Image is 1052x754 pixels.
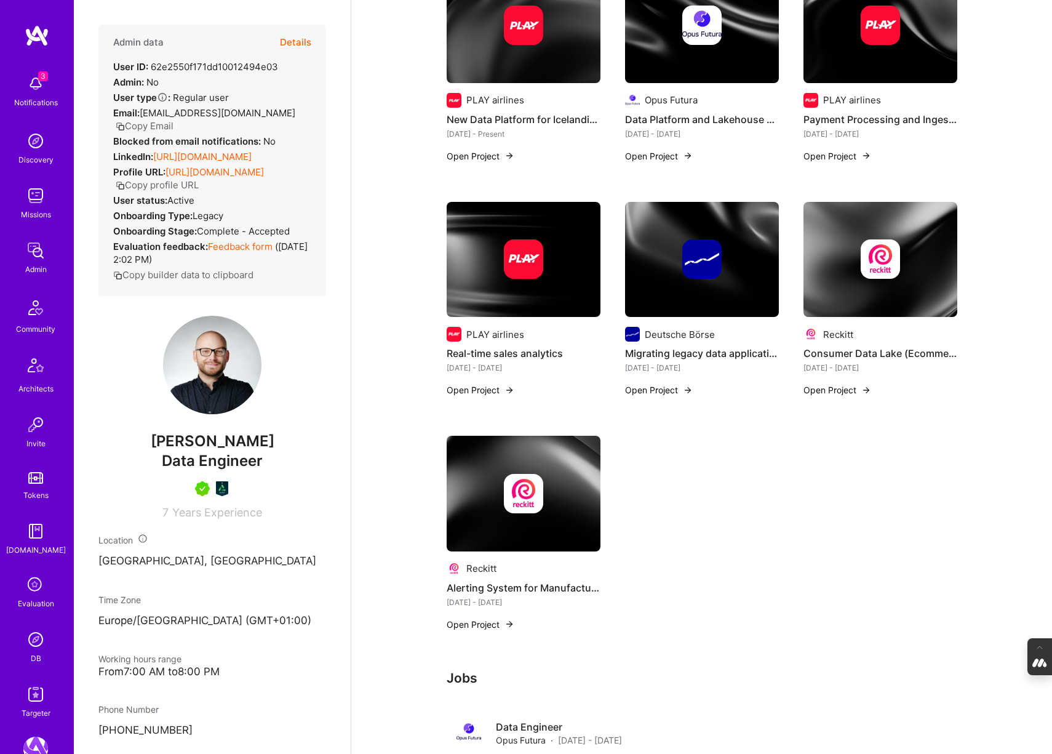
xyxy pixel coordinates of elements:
img: arrow-right [683,151,693,161]
h4: Data Engineer [496,720,622,734]
strong: User type : [113,92,170,103]
img: Company logo [861,6,900,45]
button: Copy profile URL [116,178,199,191]
div: No [113,135,276,148]
div: [DATE] - [DATE] [625,361,779,374]
strong: Evaluation feedback: [113,241,208,252]
strong: LinkedIn: [113,151,153,162]
span: [EMAIL_ADDRESS][DOMAIN_NAME] [140,107,295,119]
i: Help [157,92,168,103]
div: [DATE] - [DATE] [447,596,600,609]
div: Opus Futura [645,94,698,106]
span: Active [167,195,194,206]
span: [DATE] - [DATE] [558,734,622,747]
img: cover [447,202,600,318]
div: Regular user [113,91,229,104]
button: Open Project [625,150,693,162]
img: Company logo [803,327,818,342]
img: Company logo [504,474,543,513]
span: Phone Number [98,704,159,715]
h3: Jobs [447,670,957,686]
div: Missions [21,208,51,221]
img: User Avatar [163,316,261,414]
h4: Migrating legacy data applications to cloud [625,345,779,361]
img: Company logo [447,327,461,342]
img: Company logo [625,327,640,342]
h4: Alerting System for Manufacturing [447,580,600,596]
h4: Consumer Data Lake (Ecommerce, CRM) [803,345,957,361]
p: Europe/[GEOGRAPHIC_DATA] (GMT+01:00 ) [98,614,326,628]
span: · [551,734,553,747]
div: [DATE] - [DATE] [803,127,957,140]
div: Architects [18,382,54,395]
div: PLAY airlines [466,328,524,341]
div: Reckitt [466,562,496,575]
span: Complete - Accepted [197,225,290,237]
div: [DATE] - [DATE] [447,361,600,374]
a: [URL][DOMAIN_NAME] [165,166,264,178]
img: Company logo [861,239,900,279]
strong: Blocked from email notifications: [113,135,263,147]
img: tokens [28,472,43,484]
a: [URL][DOMAIN_NAME] [153,151,252,162]
button: Open Project [447,383,514,396]
img: teamwork [23,183,48,208]
span: [PERSON_NAME] [98,432,326,451]
p: [GEOGRAPHIC_DATA], [GEOGRAPHIC_DATA] [98,554,326,569]
div: Notifications [14,96,58,109]
span: legacy [193,210,223,222]
img: Company logo [682,239,722,279]
span: Opus Futura [496,734,546,747]
div: ( [DATE] 2:02 PM ) [113,240,311,266]
h4: New Data Platform for Icelanding Airlines [447,111,600,127]
strong: Onboarding Stage: [113,225,197,237]
img: cover [447,436,600,551]
img: cover [625,202,779,318]
img: DevOps Guild [215,481,229,496]
img: Company logo [625,93,640,108]
i: icon Copy [116,122,125,131]
h4: Payment Processing and Ingestion [803,111,957,127]
div: 62e2550f171dd10012494e03 [113,60,278,73]
img: discovery [23,129,48,153]
strong: Profile URL: [113,166,165,178]
strong: Email: [113,107,140,119]
img: guide book [23,519,48,543]
img: Architects [21,353,50,382]
img: Company logo [504,6,543,45]
div: Reckitt [823,328,853,341]
img: bell [23,71,48,96]
div: [DOMAIN_NAME] [6,543,66,556]
a: Feedback form [208,241,273,252]
div: DB [31,652,41,665]
img: arrow-right [504,619,514,629]
span: Years Experience [172,506,262,519]
h4: Real-time sales analytics [447,345,600,361]
img: arrow-right [504,151,514,161]
span: 3 [38,71,48,81]
i: icon Copy [116,181,125,190]
i: icon SelectionTeam [24,574,47,597]
img: arrow-right [683,385,693,395]
div: Location [98,534,326,547]
img: Community [21,293,50,323]
img: Company logo [456,720,481,745]
h4: Data Platform and Lakehouse built in AWS [625,111,779,127]
div: Community [16,323,55,335]
button: Copy Email [116,119,173,132]
span: 7 [162,506,169,519]
strong: User ID: [113,61,148,73]
img: admin teamwork [23,238,48,263]
div: Invite [26,437,46,450]
div: Deutsche Börse [645,328,715,341]
div: No [113,76,159,89]
span: Time Zone [98,595,141,605]
div: [DATE] - [DATE] [625,127,779,140]
div: [DATE] - Present [447,127,600,140]
button: Copy builder data to clipboard [113,268,253,281]
div: [DATE] - [DATE] [803,361,957,374]
img: Admin Search [23,627,48,652]
img: Company logo [504,239,543,279]
img: logo [25,25,49,47]
button: Open Project [803,383,871,396]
